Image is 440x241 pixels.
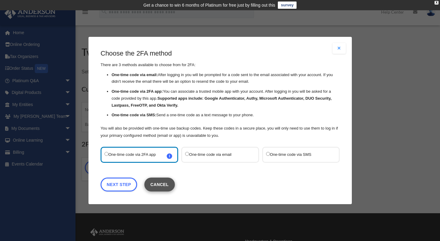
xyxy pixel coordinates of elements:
div: There are 3 methods available to choose from for 2FA: [101,49,340,139]
h3: Choose the 2FA method [101,49,340,58]
strong: One-time code via SMS: [111,113,156,117]
li: After logging in you will be prompted for a code sent to the email associated with your account. ... [111,72,340,85]
label: One-time code via SMS [266,151,329,159]
button: Close this dialog window [144,178,175,191]
div: Get a chance to win 6 months of Platinum for free just by filling out this [143,2,275,9]
input: One-time code via 2FA appi [104,152,108,156]
input: One-time code via SMS [266,152,270,156]
strong: Supported apps include: Google Authenticator, Authy, Microsoft Authenticator, DUO Security, Lastp... [111,96,331,108]
button: Close modal [332,43,346,54]
li: Send a one-time code as a text message to your phone. [111,112,340,119]
label: One-time code via 2FA app [104,151,168,159]
li: You can associate a trusted mobile app with your account. After logging in you will be asked for ... [111,88,340,109]
a: Next Step [101,178,137,191]
a: survey [278,2,297,9]
label: One-time code via email [185,151,249,159]
input: One-time code via email [185,152,189,156]
strong: One-time code via email: [111,72,158,77]
span: i [167,153,172,159]
strong: One-time code via 2FA app: [111,89,163,94]
p: You will also be provided with one-time use backup codes. Keep these codes in a secure place, you... [101,125,340,139]
div: close [435,1,438,5]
